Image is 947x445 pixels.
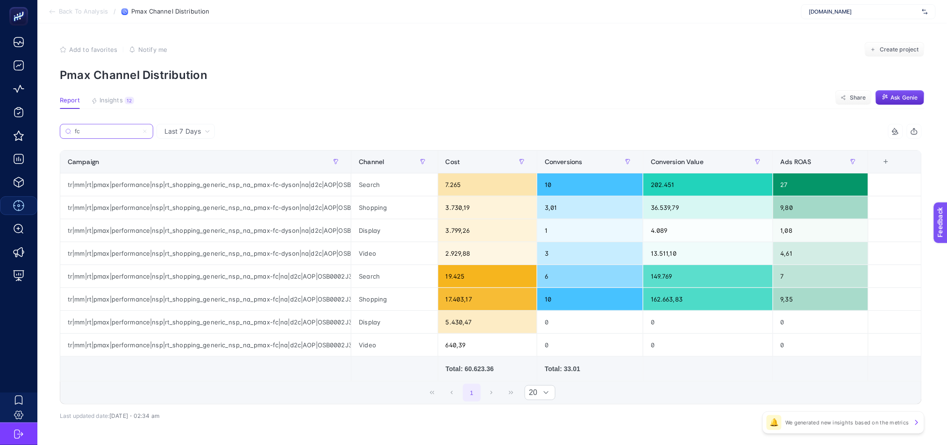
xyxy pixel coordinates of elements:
div: 3,01 [537,196,643,219]
div: 12 [125,97,134,104]
span: Notify me [138,46,167,53]
button: Ask Genie [876,90,925,105]
div: 3 [537,242,643,265]
span: Add to favorites [69,46,117,53]
div: Search [351,173,437,196]
div: 36.539,79 [643,196,773,219]
div: 0 [643,334,773,356]
div: tr|mm|rt|pmax|performance|nsp|rt_shopping_generic_nsp_na_pmax-fc|na|d2c|AOP|OSB0002J35 [60,311,351,333]
span: Campaign [68,158,99,165]
div: Video [351,242,437,265]
button: 1 [463,384,481,402]
div: Shopping [351,196,437,219]
div: 27 [773,173,868,196]
div: Display [351,311,437,333]
span: [DATE]・02:34 am [109,412,159,419]
img: svg%3e [922,7,928,16]
div: tr|mm|rt|pmax|performance|nsp|rt_shopping_generic_nsp_na_pmax-fc-dyson|na|d2c|AOP|OSB0002K13 [60,219,351,242]
div: 7.265 [438,173,537,196]
div: 202.451 [643,173,773,196]
span: Create project [880,46,919,53]
span: Rows per page [525,386,537,400]
div: 3.799,26 [438,219,537,242]
div: 19.425 [438,265,537,287]
span: Insights [100,97,123,104]
div: Total: 33.01 [545,364,635,373]
div: 0 [537,311,643,333]
div: 13.511,10 [643,242,773,265]
p: We generated new insights based on the metrics [785,419,909,426]
div: tr|mm|rt|pmax|performance|nsp|rt_shopping_generic_nsp_na_pmax-fc|na|d2c|AOP|OSB0002J35 [60,288,351,310]
div: Shopping [351,288,437,310]
span: Back To Analysis [59,8,108,15]
div: 0 [773,334,868,356]
span: Report [60,97,80,104]
span: Feedback [6,3,36,10]
div: Total: 60.623.36 [446,364,529,373]
span: / [114,7,116,15]
input: Search [75,128,138,135]
div: 1 [537,219,643,242]
div: tr|mm|rt|pmax|performance|nsp|rt_shopping_generic_nsp_na_pmax-fc|na|d2c|AOP|OSB0002J35 [60,265,351,287]
div: 0 [643,311,773,333]
p: Pmax Channel Distribution [60,68,925,82]
div: 10 [537,288,643,310]
div: 9,35 [773,288,868,310]
span: Channel [359,158,384,165]
div: tr|mm|rt|pmax|performance|nsp|rt_shopping_generic_nsp_na_pmax-fc-dyson|na|d2c|AOP|OSB0002K13 [60,242,351,265]
div: 149.769 [643,265,773,287]
span: Ads ROAS [781,158,812,165]
div: Video [351,334,437,356]
span: Conversions [545,158,583,165]
div: 0 [537,334,643,356]
div: tr|mm|rt|pmax|performance|nsp|rt_shopping_generic_nsp_na_pmax-fc-dyson|na|d2c|AOP|OSB0002K13 [60,173,351,196]
div: 3.730,19 [438,196,537,219]
div: 7 [773,265,868,287]
button: Share [835,90,872,105]
div: 6 [537,265,643,287]
div: Last 7 Days [60,139,922,419]
button: Notify me [129,46,167,53]
div: 🔔 [767,415,782,430]
div: Display [351,219,437,242]
div: 17.403,17 [438,288,537,310]
div: 6 items selected [876,158,883,179]
div: 4.089 [643,219,773,242]
div: 5.430,47 [438,311,537,333]
span: Conversion Value [651,158,704,165]
div: 162.663,83 [643,288,773,310]
span: Ask Genie [891,94,918,101]
div: 0 [773,311,868,333]
span: Last updated date: [60,412,109,419]
span: Last 7 Days [164,127,201,136]
div: 2.929,88 [438,242,537,265]
div: 10 [537,173,643,196]
span: [DOMAIN_NAME] [809,8,919,15]
div: 9,80 [773,196,868,219]
div: + [877,158,895,165]
div: Search [351,265,437,287]
div: 640,39 [438,334,537,356]
span: Share [850,94,866,101]
div: tr|mm|rt|pmax|performance|nsp|rt_shopping_generic_nsp_na_pmax-fc|na|d2c|AOP|OSB0002J35 [60,334,351,356]
div: tr|mm|rt|pmax|performance|nsp|rt_shopping_generic_nsp_na_pmax-fc-dyson|na|d2c|AOP|OSB0002K13 [60,196,351,219]
div: 4,61 [773,242,868,265]
button: Create project [865,42,925,57]
button: Add to favorites [60,46,117,53]
span: Pmax Channel Distribution [131,8,209,15]
div: 1,08 [773,219,868,242]
span: Cost [446,158,460,165]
